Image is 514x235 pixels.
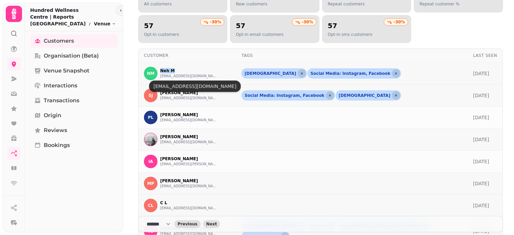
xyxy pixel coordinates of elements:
a: [DATE] [473,71,489,76]
span: Reviews [44,126,67,134]
img: M L [144,133,157,146]
button: back [174,220,201,228]
a: Bookings [30,138,118,152]
button: Venue [94,20,116,27]
span: Transactions [44,97,79,105]
a: Transactions [30,94,118,107]
span: Organisation (beta) [44,52,99,60]
span: Interactions [44,82,77,90]
span: Social Media: Instagram, Facebook [245,93,325,98]
h2: Hundred Wellness Centre | Reports [30,7,116,20]
p: Repeat customers [328,1,365,7]
nav: breadcrumb [30,20,116,27]
a: [DATE] [473,93,489,98]
nav: Pagination [138,216,503,232]
div: Last Seen [473,53,497,58]
h2: 57 [144,21,179,30]
p: -30 % [302,19,313,25]
h2: 57 [328,21,373,30]
button: [EMAIL_ADDRESS][DOMAIN_NAME] [160,206,218,211]
p: [GEOGRAPHIC_DATA] [30,20,86,27]
p: [PERSON_NAME] [160,90,218,95]
p: Neh M [160,68,218,73]
p: Opt-in sms customers [328,32,373,37]
span: Bookings [44,141,70,149]
span: [DEMOGRAPHIC_DATA] [245,71,296,76]
h2: 57 [236,21,284,30]
button: [EMAIL_ADDRESS][DOMAIN_NAME] [160,184,218,189]
p: New customers [236,1,267,7]
span: Venue Snapshot [44,67,89,75]
a: [DATE] [473,159,489,164]
button: [EMAIL_ADDRESS][DOMAIN_NAME] [160,117,218,123]
button: next [203,220,220,228]
a: Venue Snapshot [30,64,118,78]
a: [DATE] [473,115,489,120]
a: [DATE] [473,137,489,142]
span: Next [206,222,217,226]
span: Social Media: Instagram, Facebook [311,71,391,76]
span: IA [148,159,153,164]
span: SJ [148,93,153,98]
p: Repeat customer % [420,1,460,7]
span: NM [147,71,155,76]
button: [EMAIL_ADDRESS][DOMAIN_NAME] [160,95,218,101]
p: C L [160,200,218,206]
a: [DATE] [473,181,489,186]
p: [PERSON_NAME] [160,156,218,162]
span: MP [147,181,155,186]
a: Origin [30,109,118,122]
div: Tags [242,53,462,58]
span: Customers [44,37,74,45]
div: [EMAIL_ADDRESS][DOMAIN_NAME] [149,81,241,92]
a: Customers [30,34,118,48]
p: [PERSON_NAME] [160,134,218,140]
a: Organisation (beta) [30,49,118,63]
button: [EMAIL_ADDRESS][PERSON_NAME][DOMAIN_NAME] [160,162,218,167]
button: [EMAIL_ADDRESS][DOMAIN_NAME] [160,140,218,145]
span: Origin [44,111,61,120]
span: Previous [178,222,198,226]
a: Interactions [30,79,118,92]
a: Reviews [30,124,118,137]
p: -30 % [394,19,405,25]
p: All customers [144,1,171,7]
p: Opt-in email customers [236,32,284,37]
span: CL [148,203,153,208]
span: [DEMOGRAPHIC_DATA] [339,93,391,98]
p: [PERSON_NAME] [160,112,218,117]
span: PL [148,115,153,120]
nav: Tabs [25,31,123,232]
p: -30 % [210,19,222,25]
a: [DATE] [473,203,489,208]
div: Customer [144,53,231,58]
button: [EMAIL_ADDRESS][DOMAIN_NAME] [160,73,218,79]
p: Opt-in customers [144,32,179,37]
p: [PERSON_NAME] [160,178,218,184]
